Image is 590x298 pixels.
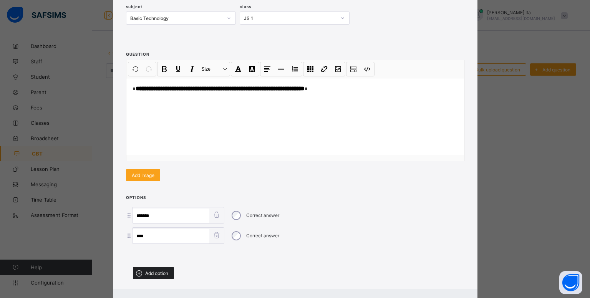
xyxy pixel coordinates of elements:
[240,4,251,9] span: class
[245,63,259,76] button: Highlight Color
[132,172,154,178] span: Add Image
[145,270,168,276] span: Add option
[186,63,199,76] button: Italic
[288,63,302,76] button: List
[347,63,360,76] button: Show blocks
[559,271,582,294] button: Open asap
[130,15,223,21] div: Basic Technology
[126,4,143,9] span: subject
[129,63,142,76] button: Undo
[143,63,156,76] button: Redo
[172,63,185,76] button: Underline
[232,63,245,76] button: Font Color
[275,63,288,76] button: Horizontal line
[318,63,331,76] button: Link
[246,212,279,218] label: Correct answer
[331,63,345,76] button: Image
[126,227,464,244] div: Correct answer
[361,63,374,76] button: Code view
[158,63,171,76] button: Bold
[246,233,279,238] label: Correct answer
[244,15,337,21] div: JS 1
[199,63,229,76] button: Size
[261,63,274,76] button: Align
[126,195,146,200] span: Options
[126,52,149,56] span: question
[126,207,464,223] div: Correct answer
[304,63,317,76] button: Table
